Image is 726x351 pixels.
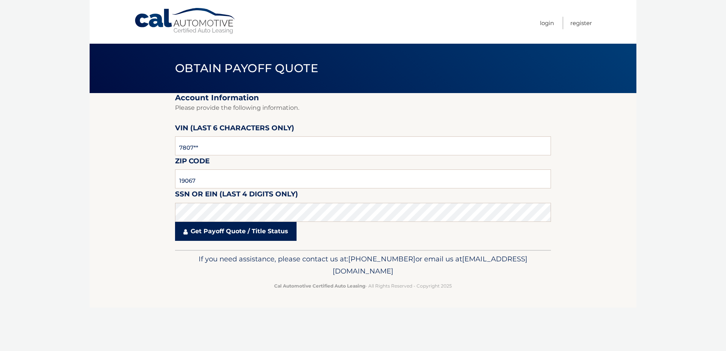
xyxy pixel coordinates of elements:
label: SSN or EIN (last 4 digits only) [175,188,298,202]
label: Zip Code [175,155,210,169]
span: Obtain Payoff Quote [175,61,318,75]
p: If you need assistance, please contact us at: or email us at [180,253,546,277]
a: Register [570,17,592,29]
p: Please provide the following information. [175,103,551,113]
a: Get Payoff Quote / Title Status [175,222,297,241]
strong: Cal Automotive Certified Auto Leasing [274,283,365,289]
span: [PHONE_NUMBER] [348,255,415,263]
a: Cal Automotive [134,8,237,35]
h2: Account Information [175,93,551,103]
p: - All Rights Reserved - Copyright 2025 [180,282,546,290]
a: Login [540,17,554,29]
label: VIN (last 6 characters only) [175,122,294,136]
